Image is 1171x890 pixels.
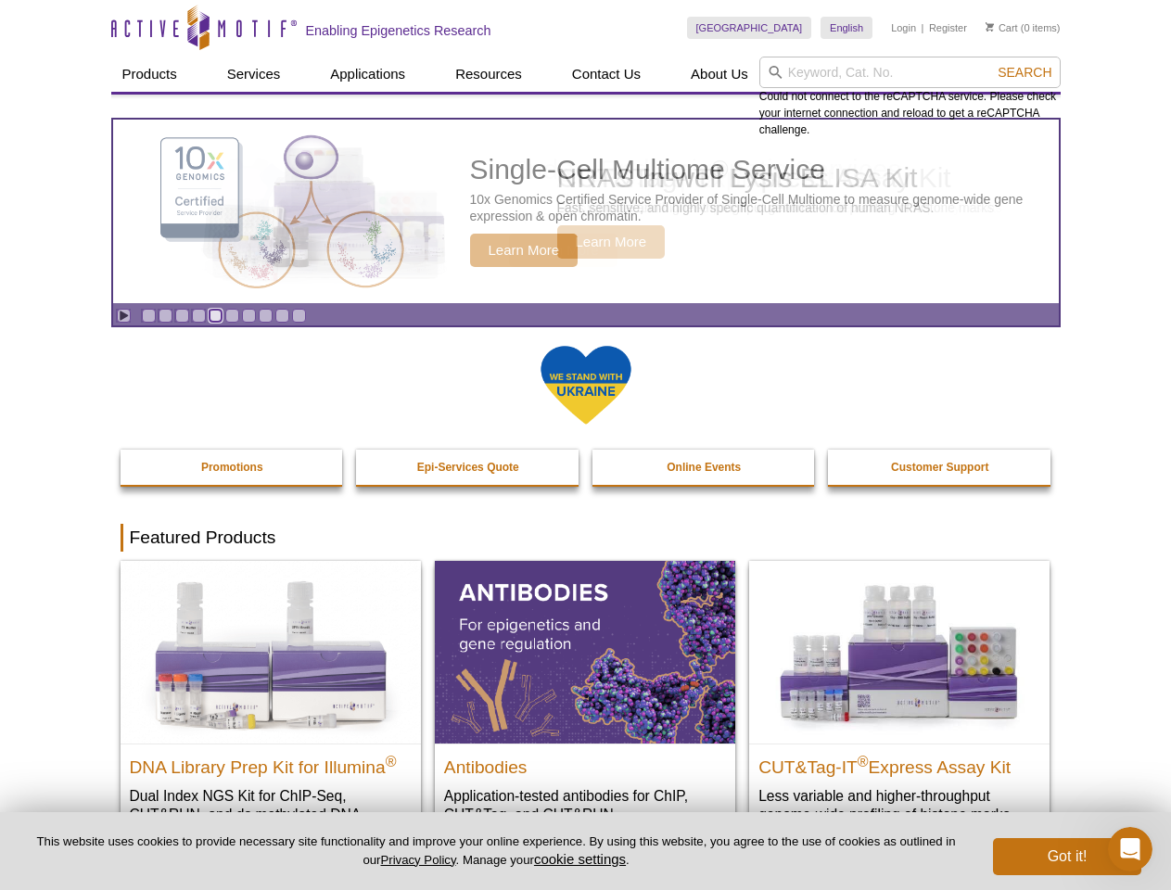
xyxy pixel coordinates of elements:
a: Register [929,21,967,34]
a: Go to slide 2 [159,309,172,323]
button: Search [992,64,1057,81]
p: Application-tested antibodies for ChIP, CUT&Tag, and CUT&RUN. [444,786,726,824]
img: Your Cart [986,22,994,32]
button: Got it! [993,838,1141,875]
h2: Enabling Epigenetics Research [306,22,491,39]
a: Go to slide 3 [175,309,189,323]
a: Applications [319,57,416,92]
a: Epi-Services Quote [356,450,580,485]
strong: Promotions [201,461,263,474]
button: cookie settings [534,851,626,867]
span: Search [998,65,1051,80]
a: Go to slide 10 [292,309,306,323]
p: Dual Index NGS Kit for ChIP-Seq, CUT&RUN, and ds methylated DNA assays. [130,786,412,843]
a: DNA Library Prep Kit for Illumina DNA Library Prep Kit for Illumina® Dual Index NGS Kit for ChIP-... [121,561,421,860]
a: Services [216,57,292,92]
a: Contact Us [561,57,652,92]
p: Less variable and higher-throughput genome-wide profiling of histone marks​. [758,786,1040,824]
h2: CUT&Tag-IT Express Assay Kit [758,749,1040,777]
img: CUT&Tag-IT® Express Assay Kit [749,561,1050,743]
img: We Stand With Ukraine [540,344,632,426]
a: All Antibodies Antibodies Application-tested antibodies for ChIP, CUT&Tag, and CUT&RUN. [435,561,735,842]
a: Resources [444,57,533,92]
a: CUT&Tag-IT® Express Assay Kit CUT&Tag-IT®Express Assay Kit Less variable and higher-throughput ge... [749,561,1050,842]
h2: Featured Products [121,524,1051,552]
input: Keyword, Cat. No. [759,57,1061,88]
a: Customer Support [828,450,1052,485]
iframe: Intercom live chat [1108,827,1152,871]
li: | [922,17,924,39]
strong: Epi-Services Quote [417,461,519,474]
a: English [821,17,872,39]
img: All Antibodies [435,561,735,743]
a: Toggle autoplay [117,309,131,323]
a: Go to slide 8 [259,309,273,323]
img: DNA Library Prep Kit for Illumina [121,561,421,743]
sup: ® [386,753,397,769]
li: (0 items) [986,17,1061,39]
a: Privacy Policy [380,853,455,867]
a: Login [891,21,916,34]
a: Go to slide 1 [142,309,156,323]
p: This website uses cookies to provide necessary site functionality and improve your online experie... [30,833,962,869]
sup: ® [858,753,869,769]
a: Go to slide 9 [275,309,289,323]
a: Go to slide 5 [209,309,223,323]
h2: Antibodies [444,749,726,777]
h2: DNA Library Prep Kit for Illumina [130,749,412,777]
div: Could not connect to the reCAPTCHA service. Please check your internet connection and reload to g... [759,57,1061,138]
a: About Us [680,57,759,92]
strong: Online Events [667,461,741,474]
strong: Customer Support [891,461,988,474]
a: Online Events [592,450,817,485]
a: Go to slide 4 [192,309,206,323]
a: Go to slide 7 [242,309,256,323]
a: Promotions [121,450,345,485]
a: [GEOGRAPHIC_DATA] [687,17,812,39]
a: Go to slide 6 [225,309,239,323]
a: Cart [986,21,1018,34]
a: Products [111,57,188,92]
